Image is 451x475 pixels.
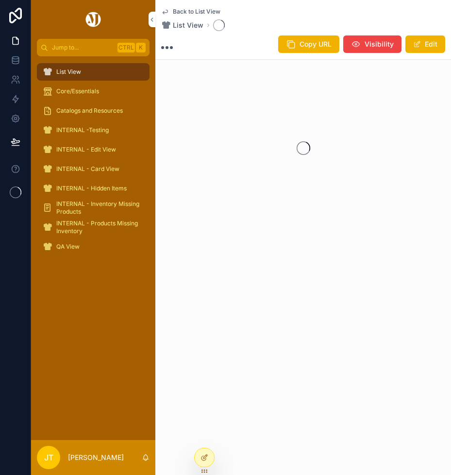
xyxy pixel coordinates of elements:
[37,63,150,81] a: List View
[56,107,123,115] span: Catalogs and Resources
[278,35,339,53] button: Copy URL
[56,220,140,235] span: INTERNAL - Products Missing Inventory
[31,56,155,268] div: scrollable content
[117,43,135,52] span: Ctrl
[137,44,145,51] span: K
[56,68,81,76] span: List View
[173,8,220,16] span: Back to List View
[300,39,332,49] span: Copy URL
[365,39,394,49] span: Visibility
[343,35,401,53] button: Visibility
[56,185,127,192] span: INTERNAL - Hidden Items
[52,44,114,51] span: Jump to...
[405,35,445,53] button: Edit
[37,199,150,217] a: INTERNAL - Inventory Missing Products
[44,452,53,463] span: JT
[56,165,119,173] span: INTERNAL - Card View
[37,219,150,236] a: INTERNAL - Products Missing Inventory
[37,121,150,139] a: INTERNAL -Testing
[161,20,203,30] a: List View
[56,146,116,153] span: INTERNAL - Edit View
[37,180,150,197] a: INTERNAL - Hidden Items
[56,87,99,95] span: Core/Essentials
[173,20,203,30] span: List View
[37,102,150,119] a: Catalogs and Resources
[68,453,124,462] p: [PERSON_NAME]
[84,12,102,27] img: App logo
[161,8,220,16] a: Back to List View
[56,200,140,216] span: INTERNAL - Inventory Missing Products
[37,238,150,255] a: QA View
[37,83,150,100] a: Core/Essentials
[37,39,150,56] button: Jump to...CtrlK
[56,126,109,134] span: INTERNAL -Testing
[56,243,80,251] span: QA View
[37,160,150,178] a: INTERNAL - Card View
[37,141,150,158] a: INTERNAL - Edit View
